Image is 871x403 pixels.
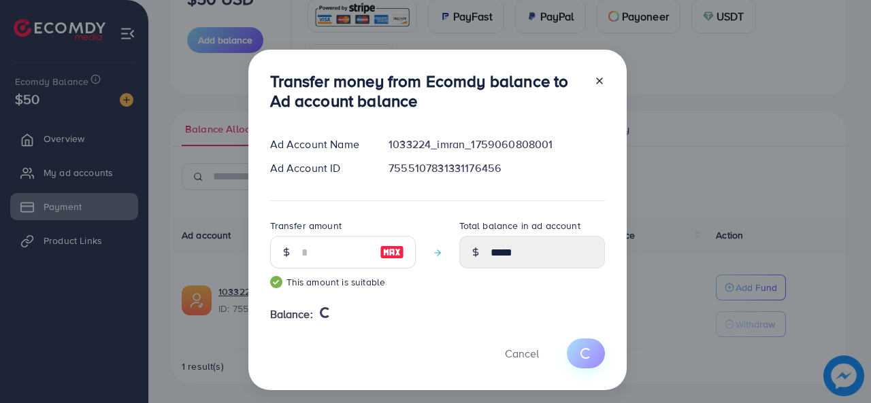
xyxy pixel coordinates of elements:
[270,71,583,111] h3: Transfer money from Ecomdy balance to Ad account balance
[380,244,404,260] img: image
[378,137,615,152] div: 1033224_imran_1759060808001
[505,346,539,361] span: Cancel
[270,275,416,289] small: This amount is suitable
[270,219,342,232] label: Transfer amount
[378,160,615,176] div: 7555107831331176456
[270,276,282,288] img: guide
[259,160,378,176] div: Ad Account ID
[488,338,556,368] button: Cancel
[259,137,378,152] div: Ad Account Name
[459,219,580,232] label: Total balance in ad account
[270,306,313,322] span: Balance:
